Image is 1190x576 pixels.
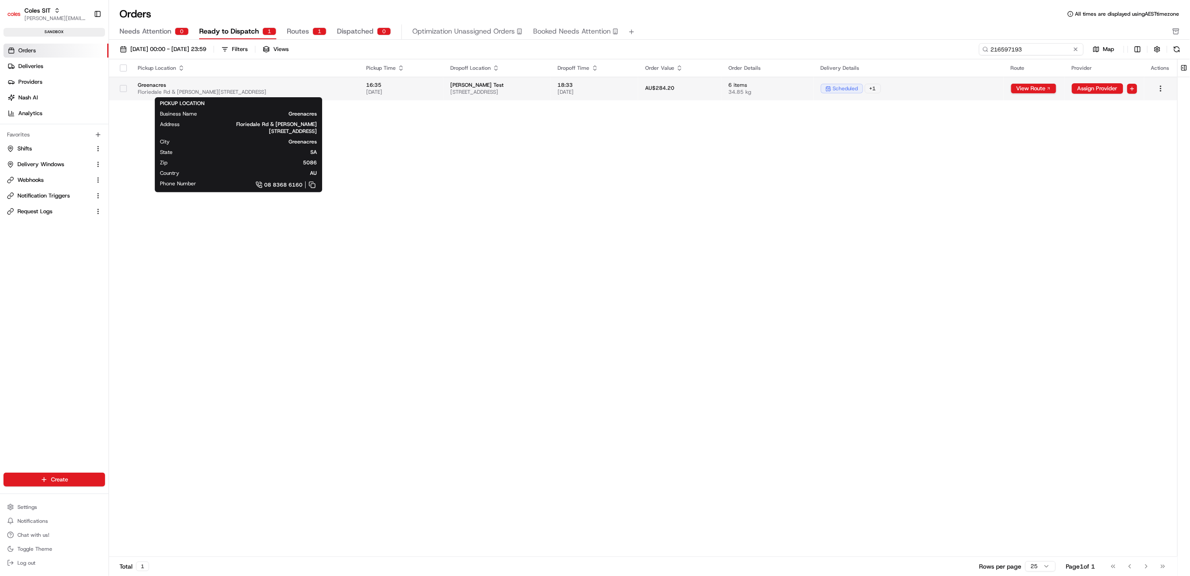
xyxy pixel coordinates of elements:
[979,43,1084,55] input: Type to search
[7,176,91,184] a: Webhooks
[3,557,105,569] button: Log out
[17,145,32,153] span: Shifts
[160,180,196,187] span: Phone Number
[728,89,807,95] span: 34.85 kg
[199,26,259,37] span: Ready to Dispatch
[130,45,206,53] span: [DATE] 00:00 - [DATE] 23:59
[728,65,807,72] div: Order Details
[17,160,64,168] span: Delivery Windows
[23,56,144,65] input: Clear
[313,27,326,35] div: 1
[160,121,180,128] span: Address
[645,85,674,92] span: AU$284.20
[3,529,105,541] button: Chat with us!
[821,65,997,72] div: Delivery Details
[17,504,37,511] span: Settings
[377,27,391,35] div: 0
[138,82,352,89] span: Greenacres
[3,204,105,218] button: Request Logs
[194,121,317,135] span: Floriedale Rd & [PERSON_NAME][STREET_ADDRESS]
[9,9,26,26] img: Nash
[17,208,52,215] span: Request Logs
[366,65,436,72] div: Pickup Time
[287,26,309,37] span: Routes
[728,82,807,89] span: 6 items
[175,27,189,35] div: 0
[412,26,515,37] span: Optimization Unassigned Orders
[558,89,631,95] span: [DATE]
[138,65,352,72] div: Pickup Location
[211,110,317,117] span: Greenacres
[3,128,105,142] div: Favorites
[7,145,91,153] a: Shifts
[3,91,109,105] a: Nash AI
[7,160,91,168] a: Delivery Windows
[17,518,48,525] span: Notifications
[3,473,105,487] button: Create
[87,148,105,154] span: Pylon
[1103,45,1115,53] span: Map
[218,43,252,55] button: Filters
[160,170,179,177] span: Country
[1075,10,1180,17] span: All times are displayed using AEST timezone
[1011,65,1058,72] div: Route
[160,159,167,166] span: Zip
[3,189,105,203] button: Notification Triggers
[1072,65,1137,72] div: Provider
[7,7,21,21] img: Coles SIT
[119,26,171,37] span: Needs Attention
[181,159,317,166] span: 5086
[3,157,105,171] button: Delivery Windows
[232,45,248,53] div: Filters
[3,3,90,24] button: Coles SITColes SIT[PERSON_NAME][EMAIL_ADDRESS][PERSON_NAME][DOMAIN_NAME]
[1087,44,1120,55] button: Map
[9,35,159,49] p: Welcome 👋
[3,515,105,527] button: Notifications
[210,180,317,190] a: 08 8368 6160
[979,562,1022,571] p: Rows per page
[148,86,159,96] button: Start new chat
[450,89,544,95] span: [STREET_ADDRESS]
[187,149,317,156] span: SA
[9,127,16,134] div: 📗
[3,543,105,555] button: Toggle Theme
[82,126,140,135] span: API Documentation
[119,7,151,21] h1: Orders
[262,27,276,35] div: 1
[160,138,170,145] span: City
[7,192,91,200] a: Notification Triggers
[160,100,204,107] span: PICKUP LOCATION
[3,173,105,187] button: Webhooks
[18,62,43,70] span: Deliveries
[18,109,42,117] span: Analytics
[17,532,49,539] span: Chat with us!
[30,83,143,92] div: Start new chat
[1066,562,1095,571] div: Page 1 of 1
[17,126,67,135] span: Knowledge Base
[1171,43,1183,55] button: Refresh
[366,82,436,89] span: 16:35
[17,559,35,566] span: Log out
[70,123,143,139] a: 💻API Documentation
[9,83,24,99] img: 1736555255976-a54dd68f-1ca7-489b-9aae-adbdc363a1c4
[17,192,70,200] span: Notification Triggers
[18,78,42,86] span: Providers
[18,47,36,55] span: Orders
[3,59,109,73] a: Deliveries
[366,89,436,95] span: [DATE]
[1151,65,1170,72] div: Actions
[138,89,352,95] span: Floriedale Rd & [PERSON_NAME][STREET_ADDRESS]
[3,44,109,58] a: Orders
[7,208,91,215] a: Request Logs
[558,82,631,89] span: 18:33
[1011,83,1057,94] button: View Route
[3,106,109,120] a: Analytics
[259,43,292,55] button: Views
[18,94,38,102] span: Nash AI
[3,501,105,513] button: Settings
[24,15,87,22] button: [PERSON_NAME][EMAIL_ADDRESS][PERSON_NAME][DOMAIN_NAME]
[17,176,44,184] span: Webhooks
[160,149,173,156] span: State
[645,65,714,72] div: Order Value
[833,85,858,92] span: scheduled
